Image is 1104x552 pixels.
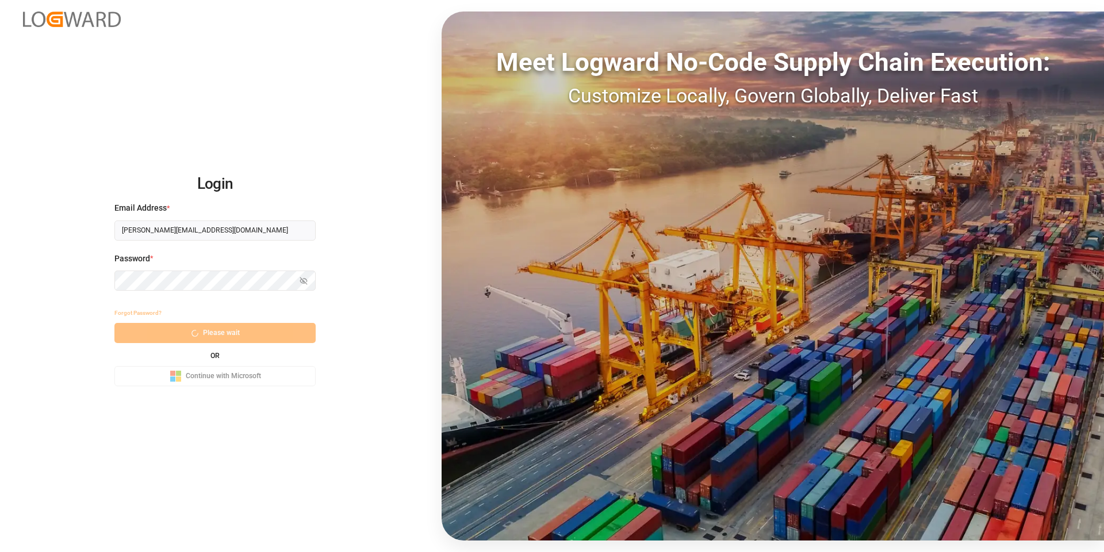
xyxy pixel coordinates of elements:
div: Meet Logward No-Code Supply Chain Execution: [442,43,1104,81]
span: Password [114,253,150,265]
img: Logward_new_orange.png [23,12,121,27]
input: Enter your email [114,220,316,241]
h2: Login [114,166,316,203]
small: OR [210,352,220,359]
span: Email Address [114,202,167,214]
div: Customize Locally, Govern Globally, Deliver Fast [442,81,1104,111]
